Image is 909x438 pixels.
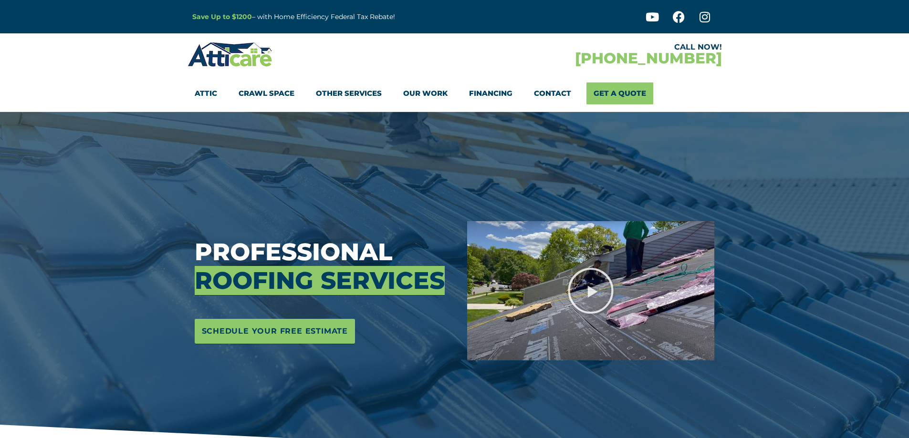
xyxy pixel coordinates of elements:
h3: Professional [195,238,453,295]
a: Financing [469,82,512,104]
a: Schedule Your Free Estimate [195,319,355,344]
div: CALL NOW! [455,43,722,51]
a: Other Services [316,82,382,104]
nav: Menu [195,82,715,104]
a: Contact [534,82,571,104]
a: Attic [195,82,217,104]
a: Crawl Space [239,82,294,104]
span: Schedule Your Free Estimate [202,324,348,339]
a: Save Up to $1200 [192,12,252,21]
a: Get A Quote [586,82,653,104]
p: – with Home Efficiency Federal Tax Rebate! [192,11,502,22]
div: Play Video [567,267,615,315]
span: Roofing Services [195,266,445,295]
a: Our Work [403,82,448,104]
